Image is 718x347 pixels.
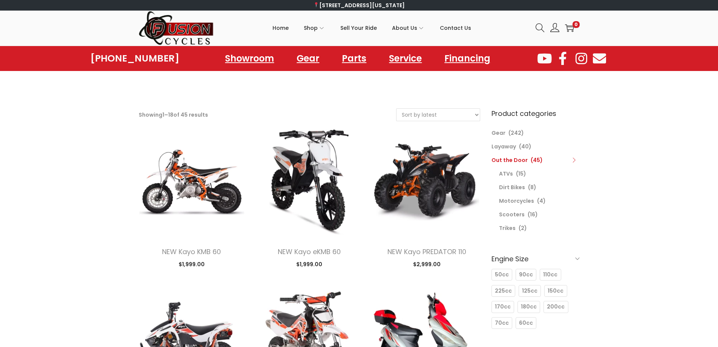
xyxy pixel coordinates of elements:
img: 📍 [314,2,319,8]
span: 200cc [547,303,565,311]
span: 125cc [522,287,537,295]
span: (40) [519,143,531,150]
span: $ [413,261,416,268]
span: 110cc [543,271,557,279]
a: Shop [304,11,325,45]
span: Contact Us [440,19,471,37]
span: 180cc [521,303,537,311]
h6: Product categories [491,108,580,119]
span: 60cc [519,319,533,327]
span: (16) [528,211,538,218]
p: Showing – of 45 results [139,109,208,120]
nav: Menu [217,50,498,67]
span: Sell Your Ride [340,19,377,37]
span: 90cc [519,271,533,279]
a: NEW Kayo eKMB 60 [278,247,341,256]
span: (8) [528,184,536,191]
a: Service [381,50,429,67]
a: [PHONE_NUMBER] [90,53,179,64]
a: NEW Kayo KMB 60 [162,247,221,256]
a: NEW Kayo PREDATOR 110 [387,247,466,256]
span: Home [273,19,289,37]
h6: Engine Size [491,250,580,268]
span: 225cc [495,287,512,295]
span: 170cc [495,303,511,311]
a: Parts [334,50,374,67]
span: 1 [162,111,164,119]
span: About Us [392,19,417,37]
a: About Us [392,11,425,45]
a: Home [273,11,289,45]
span: $ [179,261,182,268]
span: 2,999.00 [413,261,441,268]
img: Woostify retina logo [139,11,214,46]
a: Gear [491,129,505,137]
a: Contact Us [440,11,471,45]
a: 0 [565,23,574,32]
a: Motorcycles [499,197,534,205]
a: Trikes [499,224,516,232]
a: Gear [289,50,327,67]
nav: Primary navigation [214,11,530,45]
a: Sell Your Ride [340,11,377,45]
span: 1,999.00 [179,261,205,268]
a: Showroom [217,50,282,67]
span: Shop [304,19,318,37]
span: (15) [516,170,526,177]
a: Scooters [499,211,525,218]
a: ATVs [499,170,513,177]
span: 150cc [548,287,563,295]
span: 50cc [495,271,509,279]
span: (242) [508,129,524,137]
span: 1,999.00 [296,261,322,268]
a: Financing [437,50,498,67]
span: (2) [519,224,527,232]
span: 70cc [495,319,509,327]
span: $ [296,261,300,268]
select: Shop order [397,109,480,121]
a: [STREET_ADDRESS][US_STATE] [313,2,405,9]
a: Layaway [491,143,516,150]
span: (4) [537,197,546,205]
a: Out the Door [491,156,528,164]
span: 18 [168,111,173,119]
span: (45) [531,156,543,164]
a: Dirt Bikes [499,184,525,191]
